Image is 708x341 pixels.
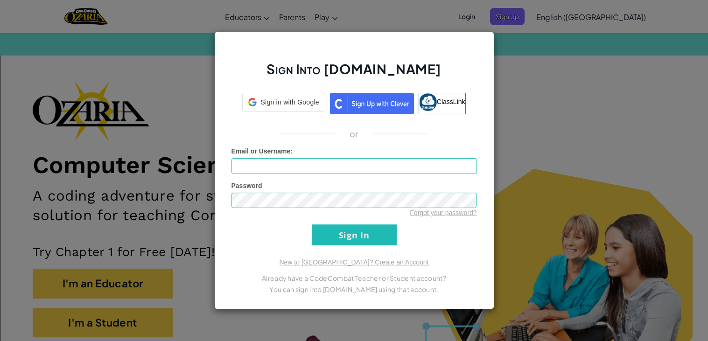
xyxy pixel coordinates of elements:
[260,97,319,107] span: Sign in with Google
[410,209,477,216] a: Forgot your password?
[231,182,262,189] span: Password
[4,37,704,46] div: Options
[231,146,293,156] label: :
[350,128,358,139] p: or
[419,93,437,111] img: classlink-logo-small.png
[4,54,704,63] div: Rename
[4,21,704,29] div: Move To ...
[242,93,325,114] a: Sign in with Google
[330,93,414,114] img: clever_sso_button@2x.png
[4,12,704,21] div: Sort New > Old
[4,63,704,71] div: Move To ...
[231,60,477,87] h2: Sign Into [DOMAIN_NAME]
[231,147,291,155] span: Email or Username
[242,93,325,111] div: Sign in with Google
[437,97,465,105] span: ClassLink
[231,284,477,295] p: You can sign into [DOMAIN_NAME] using that account.
[279,258,428,266] a: New to [GEOGRAPHIC_DATA]? Create an Account
[4,29,704,37] div: Delete
[231,272,477,284] p: Already have a CodeCombat Teacher or Student account?
[312,224,397,245] input: Sign In
[4,4,704,12] div: Sort A > Z
[4,46,704,54] div: Sign out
